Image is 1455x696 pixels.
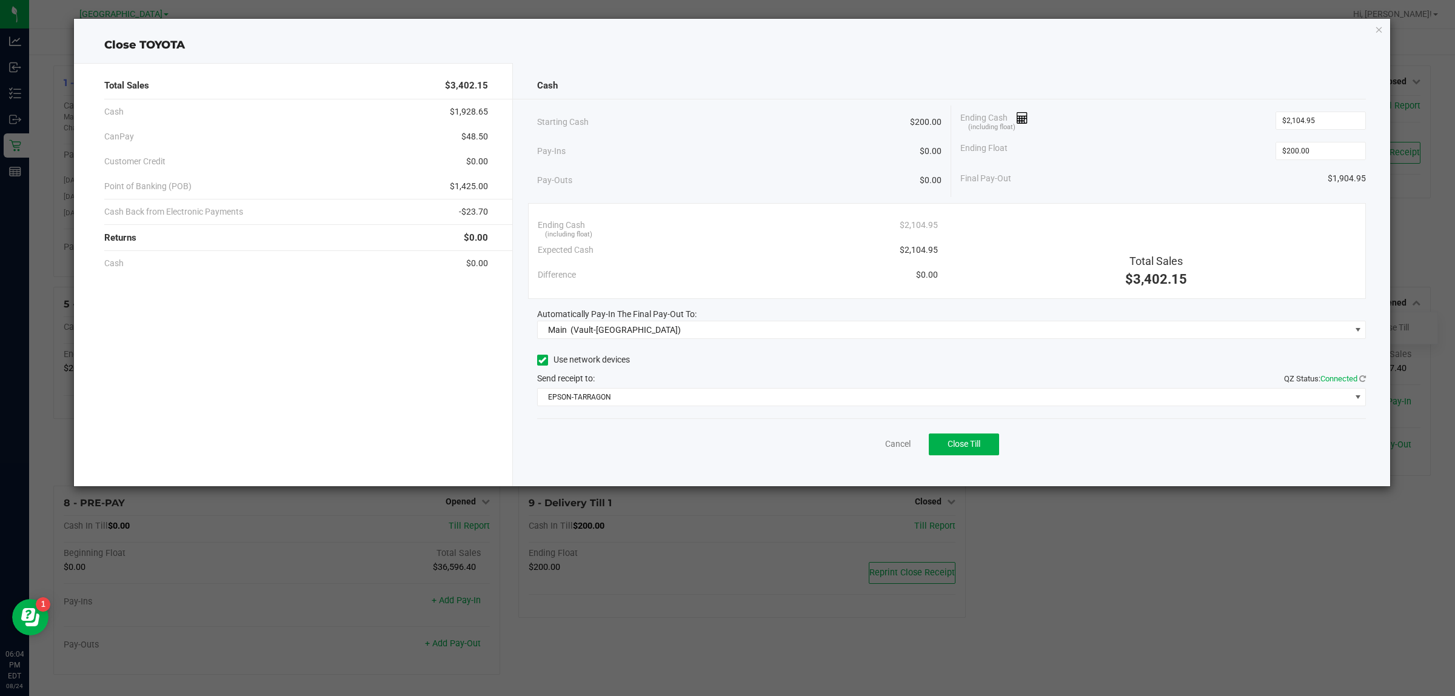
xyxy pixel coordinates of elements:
[104,130,134,143] span: CanPay
[910,116,942,129] span: $200.00
[74,37,1391,53] div: Close TOYOTA
[920,145,942,158] span: $0.00
[570,325,681,335] span: (Vault-[GEOGRAPHIC_DATA])
[464,231,488,245] span: $0.00
[12,599,48,635] iframe: Resource center
[1129,255,1183,267] span: Total Sales
[104,155,166,168] span: Customer Credit
[1320,374,1357,383] span: Connected
[450,105,488,118] span: $1,928.65
[104,225,488,251] div: Returns
[538,219,585,232] span: Ending Cash
[466,155,488,168] span: $0.00
[445,79,488,93] span: $3,402.15
[900,219,938,232] span: $2,104.95
[466,257,488,270] span: $0.00
[461,130,488,143] span: $48.50
[537,353,630,366] label: Use network devices
[537,79,558,93] span: Cash
[1125,272,1187,287] span: $3,402.15
[104,180,192,193] span: Point of Banking (POB)
[104,79,149,93] span: Total Sales
[537,309,697,319] span: Automatically Pay-In The Final Pay-Out To:
[104,206,243,218] span: Cash Back from Electronic Payments
[459,206,488,218] span: -$23.70
[538,389,1351,406] span: EPSON-TARRAGON
[545,230,592,240] span: (including float)
[929,433,999,455] button: Close Till
[538,244,594,256] span: Expected Cash
[1284,374,1366,383] span: QZ Status:
[104,257,124,270] span: Cash
[104,105,124,118] span: Cash
[537,145,566,158] span: Pay-Ins
[968,122,1015,133] span: (including float)
[960,112,1028,130] span: Ending Cash
[537,373,595,383] span: Send receipt to:
[1328,172,1366,185] span: $1,904.95
[885,438,911,450] a: Cancel
[948,439,980,449] span: Close Till
[450,180,488,193] span: $1,425.00
[36,597,50,612] iframe: Resource center unread badge
[548,325,567,335] span: Main
[920,174,942,187] span: $0.00
[960,172,1011,185] span: Final Pay-Out
[916,269,938,281] span: $0.00
[538,269,576,281] span: Difference
[900,244,938,256] span: $2,104.95
[537,174,572,187] span: Pay-Outs
[537,116,589,129] span: Starting Cash
[960,142,1008,160] span: Ending Float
